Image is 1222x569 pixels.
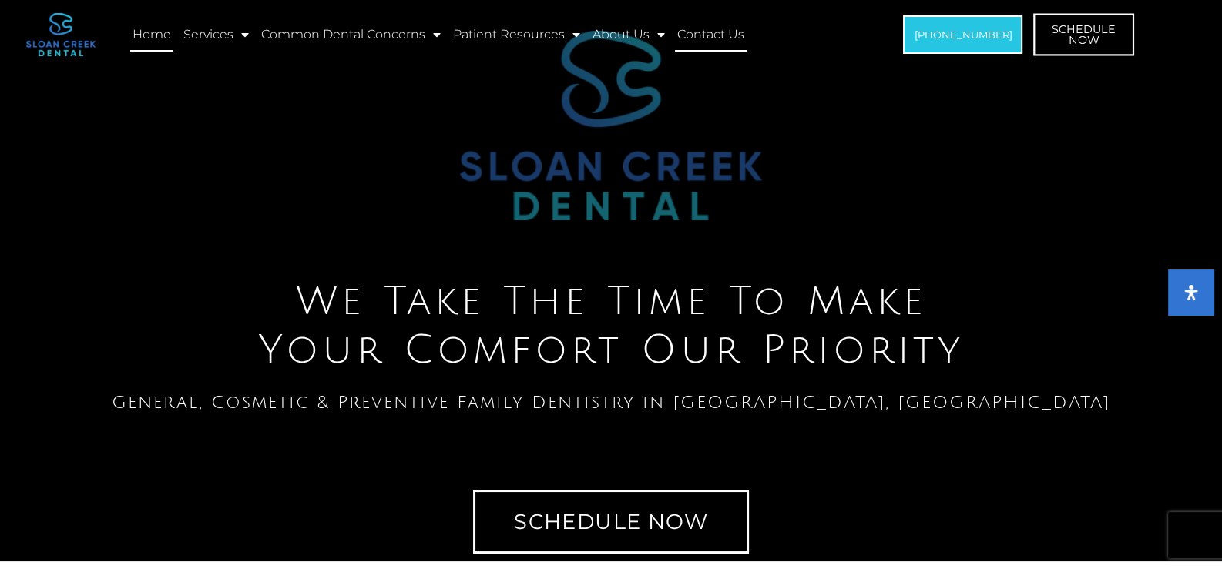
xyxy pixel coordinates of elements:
[181,17,251,52] a: Services
[590,17,667,52] a: About Us
[130,17,840,52] nav: Menu
[914,30,1012,40] span: [PHONE_NUMBER]
[130,17,173,52] a: Home
[473,490,749,554] a: Schedule Now
[451,17,582,52] a: Patient Resources
[1034,14,1135,56] a: ScheduleNow
[1168,269,1214,316] button: Open Accessibility Panel
[259,17,443,52] a: Common Dental Concerns
[1052,24,1116,46] span: Schedule Now
[26,13,96,56] img: logo
[903,15,1022,54] a: [PHONE_NUMBER]
[675,17,747,52] a: Contact Us
[8,278,1214,374] h2: We Take The Time To Make Your Comfort Our Priority
[514,511,708,532] span: Schedule Now
[460,31,762,221] img: Sloan Creek Dental Logo
[8,393,1214,411] h1: General, Cosmetic & Preventive Family Dentistry in [GEOGRAPHIC_DATA], [GEOGRAPHIC_DATA]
